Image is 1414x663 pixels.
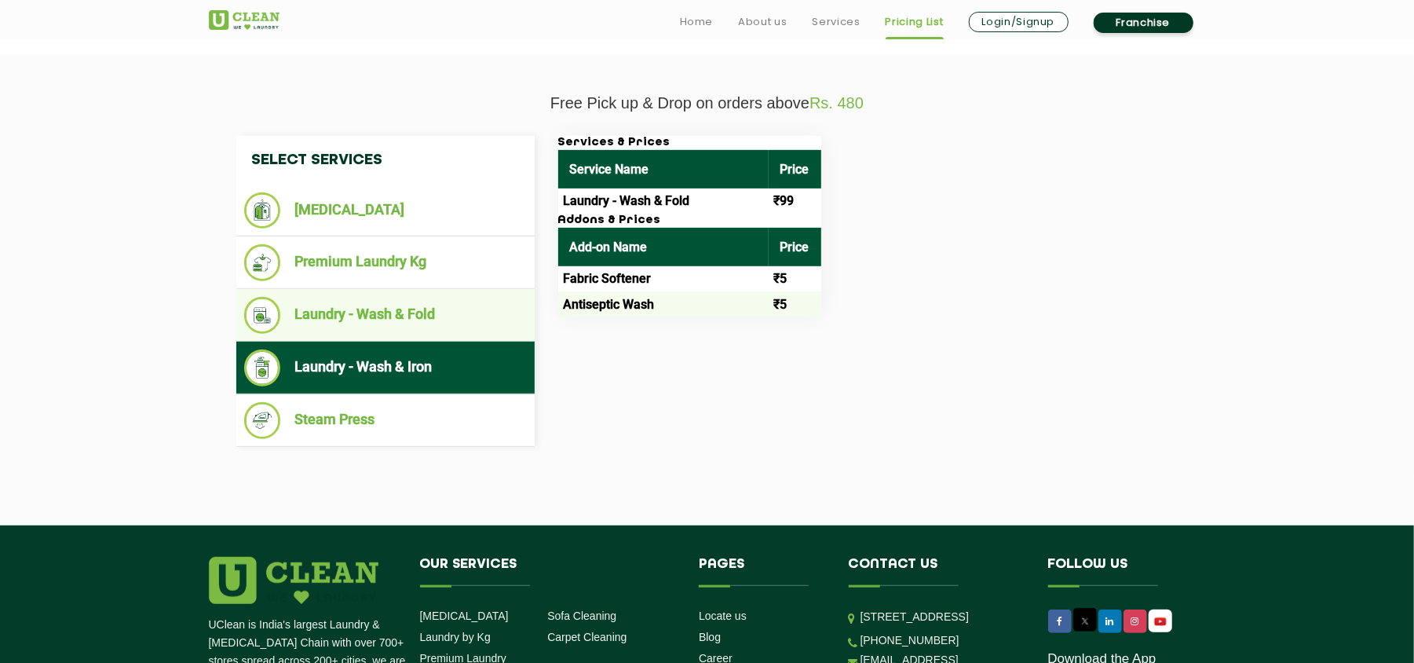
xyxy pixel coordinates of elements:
h4: Contact us [849,557,1025,587]
a: [PHONE_NUMBER] [860,634,959,647]
a: Franchise [1094,13,1193,33]
p: Free Pick up & Drop on orders above [209,94,1206,112]
h4: Our Services [420,557,676,587]
img: Premium Laundry Kg [244,244,281,281]
a: Pricing List [886,13,944,31]
a: Blog [699,631,721,643]
td: Antiseptic Wash [558,291,769,317]
h3: Addons & Prices [558,214,821,228]
th: Add-on Name [558,228,769,266]
span: Rs. 480 [809,94,864,112]
p: [STREET_ADDRESS] [860,608,1025,626]
th: Price [769,150,821,189]
h4: Follow us [1048,557,1186,587]
td: ₹99 [769,189,821,214]
a: Laundry by Kg [420,631,491,643]
img: Laundry - Wash & Iron [244,350,281,386]
li: [MEDICAL_DATA] [244,192,527,229]
td: ₹5 [769,266,821,291]
img: Steam Press [244,402,281,439]
a: Login/Signup [969,12,1069,32]
td: Laundry - Wash & Fold [558,189,769,214]
img: UClean Laundry and Dry Cleaning [1150,614,1171,630]
a: [MEDICAL_DATA] [420,610,509,622]
img: UClean Laundry and Dry Cleaning [209,10,280,30]
th: Price [769,228,821,266]
h4: Pages [699,557,825,587]
a: About us [738,13,787,31]
img: logo.png [209,557,378,604]
a: Services [812,13,860,31]
a: Carpet Cleaning [547,631,627,643]
img: Dry Cleaning [244,192,281,229]
li: Laundry - Wash & Fold [244,297,527,334]
li: Premium Laundry Kg [244,244,527,281]
h4: Select Services [236,136,535,185]
td: ₹5 [769,291,821,317]
a: Locate us [699,610,747,622]
th: Service Name [558,150,769,189]
h3: Services & Prices [558,136,821,150]
td: Fabric Softener [558,266,769,291]
li: Laundry - Wash & Iron [244,350,527,386]
li: Steam Press [244,402,527,439]
img: Laundry - Wash & Fold [244,297,281,334]
a: Sofa Cleaning [547,610,616,622]
a: Home [680,13,714,31]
